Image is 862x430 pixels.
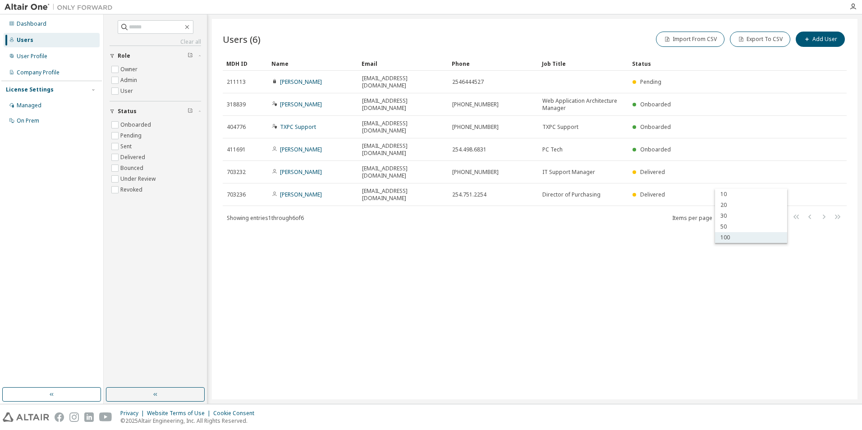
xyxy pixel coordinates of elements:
div: Managed [17,102,41,109]
span: [EMAIL_ADDRESS][DOMAIN_NAME] [362,97,444,112]
span: Showing entries 1 through 6 of 6 [227,214,304,222]
span: Onboarded [640,101,671,108]
div: 100 [715,232,787,243]
span: Delivered [640,168,665,176]
label: Bounced [120,163,145,174]
label: Under Review [120,174,157,184]
div: Cookie Consent [213,410,260,417]
div: 20 [715,200,787,210]
span: Role [118,52,130,59]
p: © 2025 Altair Engineering, Inc. All Rights Reserved. [120,417,260,425]
img: instagram.svg [69,412,79,422]
span: 703236 [227,191,246,198]
span: 318839 [227,101,246,108]
div: Users [17,37,33,44]
span: 254.751.2254 [452,191,486,198]
img: Altair One [5,3,117,12]
a: Clear all [110,38,201,46]
span: Onboarded [640,146,671,153]
span: [EMAIL_ADDRESS][DOMAIN_NAME] [362,120,444,134]
label: Sent [120,141,133,152]
img: linkedin.svg [84,412,94,422]
div: 50 [715,221,787,232]
label: Admin [120,75,139,86]
span: 211113 [227,78,246,86]
span: 404776 [227,124,246,131]
div: Privacy [120,410,147,417]
img: youtube.svg [99,412,112,422]
span: Items per page [672,212,732,224]
button: Import From CSV [656,32,724,47]
span: 703232 [227,169,246,176]
label: User [120,86,135,96]
label: Revoked [120,184,144,195]
div: User Profile [17,53,47,60]
span: [PHONE_NUMBER] [452,124,499,131]
span: IT Support Manager [542,169,595,176]
div: Job Title [542,56,625,71]
button: Role [110,46,201,66]
span: [EMAIL_ADDRESS][DOMAIN_NAME] [362,142,444,157]
img: facebook.svg [55,412,64,422]
a: [PERSON_NAME] [280,101,322,108]
button: Add User [796,32,845,47]
a: [PERSON_NAME] [280,146,322,153]
button: Status [110,101,201,121]
div: Status [632,56,800,71]
span: Delivered [640,191,665,198]
div: 30 [715,210,787,221]
span: 2546444527 [452,78,484,86]
span: TXPC Support [542,124,578,131]
span: Pending [640,78,661,86]
div: MDH ID [226,56,264,71]
div: Phone [452,56,535,71]
button: Export To CSV [730,32,790,47]
span: [EMAIL_ADDRESS][DOMAIN_NAME] [362,165,444,179]
label: Owner [120,64,139,75]
div: License Settings [6,86,54,93]
div: On Prem [17,117,39,124]
span: [PHONE_NUMBER] [452,169,499,176]
span: Clear filter [188,52,193,59]
span: Director of Purchasing [542,191,601,198]
span: [PHONE_NUMBER] [452,101,499,108]
span: Onboarded [640,123,671,131]
a: [PERSON_NAME] [280,191,322,198]
a: TXPC Support [280,123,316,131]
img: altair_logo.svg [3,412,49,422]
span: Users (6) [223,33,261,46]
span: PC Tech [542,146,563,153]
span: [EMAIL_ADDRESS][DOMAIN_NAME] [362,75,444,89]
div: 10 [715,189,787,200]
span: 254.498.6831 [452,146,486,153]
span: [EMAIL_ADDRESS][DOMAIN_NAME] [362,188,444,202]
label: Onboarded [120,119,153,130]
div: Email [362,56,445,71]
a: [PERSON_NAME] [280,168,322,176]
label: Delivered [120,152,147,163]
span: 411691 [227,146,246,153]
div: Dashboard [17,20,46,27]
label: Pending [120,130,143,141]
span: Status [118,108,137,115]
span: Web Application Architecture Manager [542,97,624,112]
span: Clear filter [188,108,193,115]
div: Name [271,56,354,71]
a: [PERSON_NAME] [280,78,322,86]
div: Company Profile [17,69,60,76]
div: Website Terms of Use [147,410,213,417]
